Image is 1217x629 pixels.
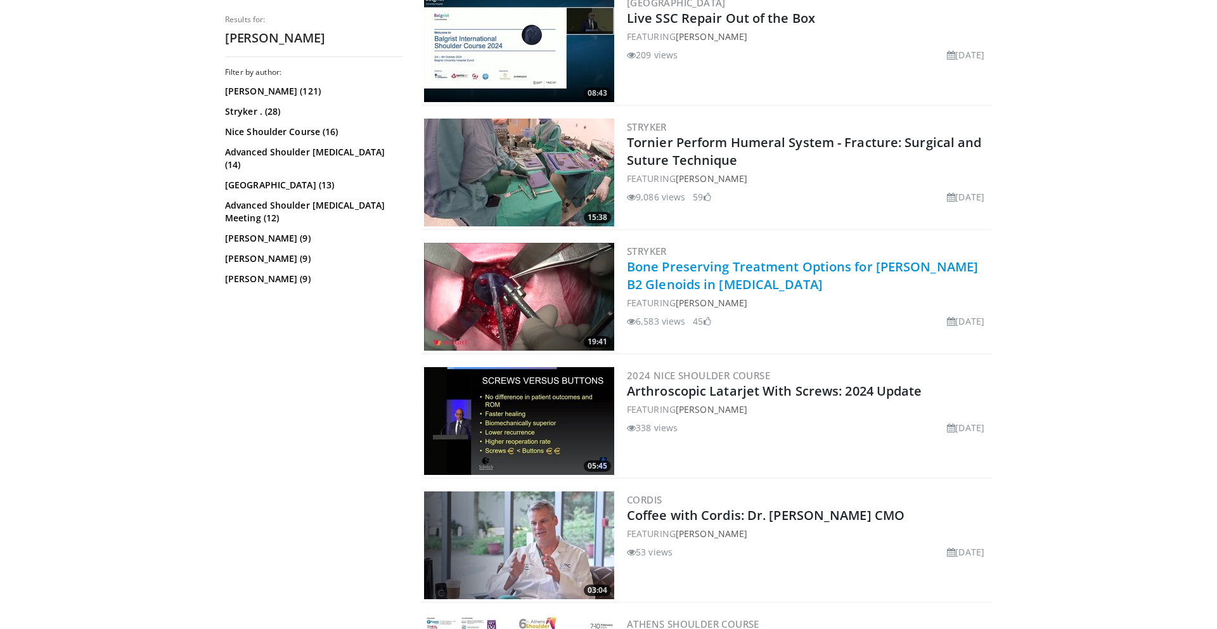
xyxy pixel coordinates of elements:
[225,126,399,138] a: Nice Shoulder Course (16)
[627,190,685,204] li: 9,086 views
[424,119,614,226] img: 49870a89-1289-4bcf-be89-66894a47fa98.300x170_q85_crop-smart_upscale.jpg
[225,30,402,46] h2: [PERSON_NAME]
[627,403,989,416] div: FEATURING
[225,273,399,285] a: [PERSON_NAME] (9)
[627,369,770,382] a: 2024 Nice Shoulder Course
[424,119,614,226] a: 15:38
[627,10,815,27] a: Live SSC Repair Out of the Box
[676,297,747,309] a: [PERSON_NAME]
[584,88,611,99] span: 08:43
[676,30,747,42] a: [PERSON_NAME]
[424,243,614,351] img: f9644b3d-1d0d-4830-a089-b8384cc45ae2.300x170_q85_crop-smart_upscale.jpg
[947,314,984,328] li: [DATE]
[627,527,989,540] div: FEATURING
[225,199,399,224] a: Advanced Shoulder [MEDICAL_DATA] Meeting (12)
[627,382,922,399] a: Arthroscopic Latarjet With Screws: 2024 Update
[584,585,611,596] span: 03:04
[225,105,399,118] a: Stryker . (28)
[424,367,614,475] a: 05:45
[584,460,611,472] span: 05:45
[627,172,989,185] div: FEATURING
[676,172,747,185] a: [PERSON_NAME]
[627,296,989,309] div: FEATURING
[676,528,747,540] a: [PERSON_NAME]
[424,243,614,351] a: 19:41
[947,421,984,434] li: [DATE]
[424,367,614,475] img: 0da00311-4986-42b4-a6ea-163e6e57e3ba.300x170_q85_crop-smart_upscale.jpg
[627,48,678,62] li: 209 views
[225,67,402,77] h3: Filter by author:
[225,85,399,98] a: [PERSON_NAME] (121)
[947,190,984,204] li: [DATE]
[225,179,399,191] a: [GEOGRAPHIC_DATA] (13)
[627,134,982,169] a: Tornier Perform Humeral System - Fracture: Surgical and Suture Technique
[627,545,673,559] li: 53 views
[584,336,611,347] span: 19:41
[627,507,905,524] a: Coffee with Cordis: Dr. [PERSON_NAME] CMO
[225,252,399,265] a: [PERSON_NAME] (9)
[676,403,747,415] a: [PERSON_NAME]
[947,48,984,62] li: [DATE]
[584,212,611,223] span: 15:38
[225,232,399,245] a: [PERSON_NAME] (9)
[627,120,667,133] a: Stryker
[225,15,402,25] p: Results for:
[693,314,711,328] li: 45
[627,258,978,293] a: Bone Preserving Treatment Options for [PERSON_NAME] B2 Glenoids in [MEDICAL_DATA]
[947,545,984,559] li: [DATE]
[627,421,678,434] li: 338 views
[424,491,614,599] img: 515010ca-6277-4bba-98ea-b0e7ec15fa87.300x170_q85_crop-smart_upscale.jpg
[225,146,399,171] a: Advanced Shoulder [MEDICAL_DATA] (14)
[424,491,614,599] a: 03:04
[627,314,685,328] li: 6,583 views
[693,190,711,204] li: 59
[627,30,989,43] div: FEATURING
[627,493,662,506] a: Cordis
[627,245,667,257] a: Stryker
